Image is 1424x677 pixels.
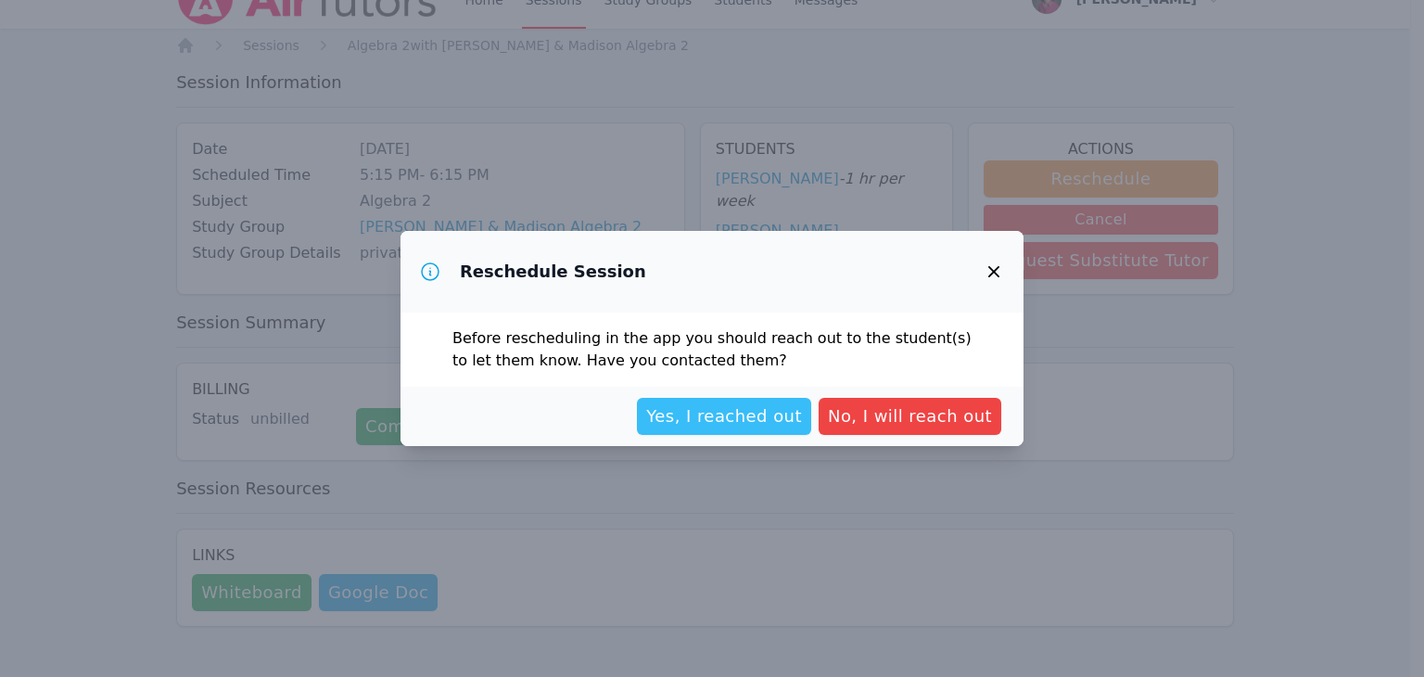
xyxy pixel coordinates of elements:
[637,398,811,435] button: Yes, I reached out
[452,327,972,372] p: Before rescheduling in the app you should reach out to the student(s) to let them know. Have you ...
[828,403,992,429] span: No, I will reach out
[819,398,1001,435] button: No, I will reach out
[460,261,646,283] h3: Reschedule Session
[646,403,802,429] span: Yes, I reached out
